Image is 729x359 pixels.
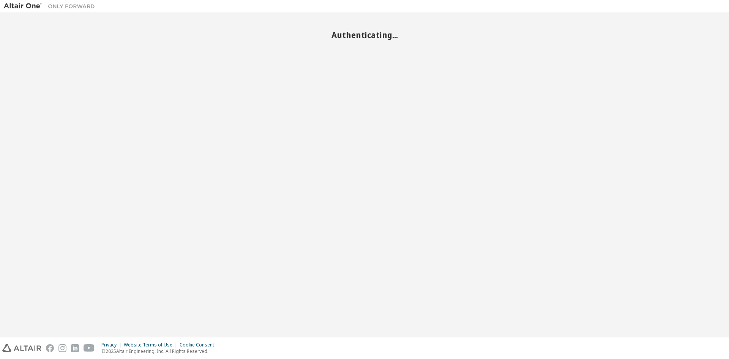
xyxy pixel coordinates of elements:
[84,344,95,352] img: youtube.svg
[180,342,219,348] div: Cookie Consent
[58,344,66,352] img: instagram.svg
[101,342,124,348] div: Privacy
[4,30,725,40] h2: Authenticating...
[124,342,180,348] div: Website Terms of Use
[4,2,99,10] img: Altair One
[46,344,54,352] img: facebook.svg
[71,344,79,352] img: linkedin.svg
[101,348,219,354] p: © 2025 Altair Engineering, Inc. All Rights Reserved.
[2,344,41,352] img: altair_logo.svg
